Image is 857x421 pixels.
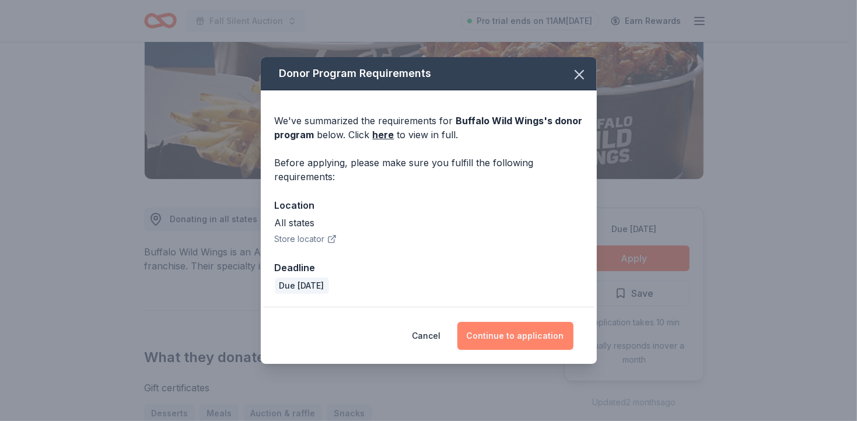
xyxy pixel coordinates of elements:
div: We've summarized the requirements for below. Click to view in full. [275,114,583,142]
div: All states [275,216,583,230]
button: Store locator [275,232,337,246]
div: Location [275,198,583,213]
div: Due [DATE] [275,278,329,294]
button: Continue to application [457,322,573,350]
a: here [373,128,394,142]
div: Donor Program Requirements [261,57,597,90]
div: Deadline [275,260,583,275]
div: Before applying, please make sure you fulfill the following requirements: [275,156,583,184]
button: Cancel [412,322,441,350]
